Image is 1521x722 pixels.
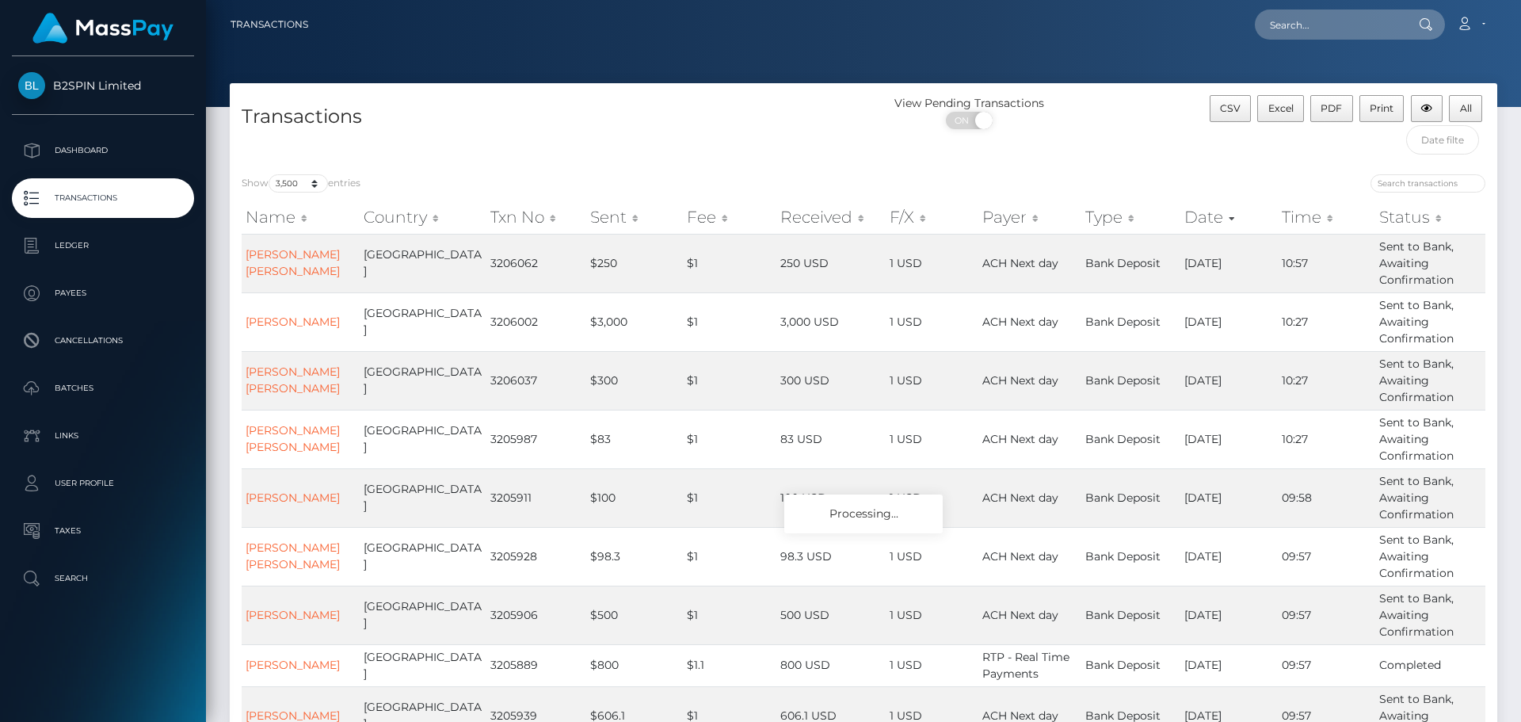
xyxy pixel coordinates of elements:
[1180,644,1278,686] td: [DATE]
[586,351,683,410] td: $300
[586,410,683,468] td: $83
[776,201,886,233] th: Received: activate to sort column ascending
[12,511,194,551] a: Taxes
[486,351,587,410] td: 3206037
[982,315,1058,329] span: ACH Next day
[683,234,776,292] td: $1
[1081,644,1180,686] td: Bank Deposit
[683,410,776,468] td: $1
[246,658,340,672] a: [PERSON_NAME]
[1180,292,1278,351] td: [DATE]
[982,608,1058,622] span: ACH Next day
[1180,586,1278,644] td: [DATE]
[18,329,188,353] p: Cancellations
[486,468,587,527] td: 3205911
[683,527,776,586] td: $1
[586,468,683,527] td: $100
[1449,95,1482,122] button: All
[586,201,683,233] th: Sent: activate to sort column ascending
[1180,201,1278,233] th: Date: activate to sort column ascending
[886,410,978,468] td: 1 USD
[12,226,194,265] a: Ledger
[1375,292,1485,351] td: Sent to Bank, Awaiting Confirmation
[1370,174,1485,193] input: Search transactions
[1411,95,1443,122] button: Column visibility
[360,468,486,527] td: [GEOGRAPHIC_DATA]
[1278,468,1375,527] td: 09:58
[586,644,683,686] td: $800
[18,376,188,400] p: Batches
[18,186,188,210] p: Transactions
[12,464,194,503] a: User Profile
[1375,468,1485,527] td: Sent to Bank, Awaiting Confirmation
[486,201,587,233] th: Txn No: activate to sort column ascending
[1375,351,1485,410] td: Sent to Bank, Awaiting Confirmation
[776,586,886,644] td: 500 USD
[1081,201,1180,233] th: Type: activate to sort column ascending
[683,644,776,686] td: $1.1
[1406,125,1480,155] input: Date filter
[1268,102,1294,114] span: Excel
[886,292,978,351] td: 1 USD
[886,644,978,686] td: 1 USD
[360,527,486,586] td: [GEOGRAPHIC_DATA]
[18,72,45,99] img: B2SPIN Limited
[246,541,340,571] a: [PERSON_NAME] [PERSON_NAME]
[360,586,486,644] td: [GEOGRAPHIC_DATA]
[886,351,978,410] td: 1 USD
[360,644,486,686] td: [GEOGRAPHIC_DATA]
[1278,292,1375,351] td: 10:27
[1081,351,1180,410] td: Bank Deposit
[18,519,188,543] p: Taxes
[1255,10,1404,40] input: Search...
[12,559,194,598] a: Search
[360,410,486,468] td: [GEOGRAPHIC_DATA]
[360,234,486,292] td: [GEOGRAPHIC_DATA]
[246,365,340,395] a: [PERSON_NAME] [PERSON_NAME]
[1310,95,1353,122] button: PDF
[1180,234,1278,292] td: [DATE]
[18,234,188,258] p: Ledger
[978,201,1082,233] th: Payer: activate to sort column ascending
[246,491,340,505] a: [PERSON_NAME]
[683,201,776,233] th: Fee: activate to sort column ascending
[246,608,340,622] a: [PERSON_NAME]
[863,95,1075,112] div: View Pending Transactions
[586,527,683,586] td: $98.3
[1081,292,1180,351] td: Bank Deposit
[1081,527,1180,586] td: Bank Deposit
[1278,234,1375,292] td: 10:57
[1278,586,1375,644] td: 09:57
[486,410,587,468] td: 3205987
[486,234,587,292] td: 3206062
[776,292,886,351] td: 3,000 USD
[242,103,852,131] h4: Transactions
[1375,201,1485,233] th: Status: activate to sort column ascending
[1180,527,1278,586] td: [DATE]
[360,201,486,233] th: Country: activate to sort column ascending
[18,472,188,495] p: User Profile
[886,201,978,233] th: F/X: activate to sort column ascending
[360,351,486,410] td: [GEOGRAPHIC_DATA]
[1257,95,1304,122] button: Excel
[784,495,943,533] div: Processing...
[776,527,886,586] td: 98.3 USD
[982,432,1058,446] span: ACH Next day
[231,8,308,41] a: Transactions
[1370,102,1393,114] span: Print
[18,424,188,448] p: Links
[246,247,340,278] a: [PERSON_NAME] [PERSON_NAME]
[1460,102,1472,114] span: All
[1278,644,1375,686] td: 09:57
[1375,644,1485,686] td: Completed
[1278,201,1375,233] th: Time: activate to sort column ascending
[486,586,587,644] td: 3205906
[1278,351,1375,410] td: 10:27
[1081,234,1180,292] td: Bank Deposit
[12,78,194,93] span: B2SPIN Limited
[1278,527,1375,586] td: 09:57
[18,139,188,162] p: Dashboard
[1180,351,1278,410] td: [DATE]
[1220,102,1241,114] span: CSV
[886,468,978,527] td: 1 USD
